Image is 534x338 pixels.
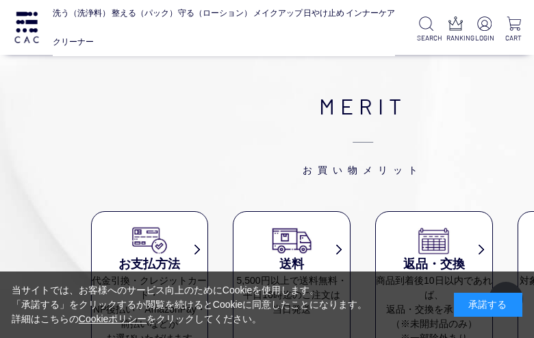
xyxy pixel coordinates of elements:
h3: お支払方法 [92,255,208,274]
p: SEARCH [417,33,435,43]
h3: 送料 [233,255,350,274]
p: LOGIN [475,33,494,43]
div: 承諾する [454,293,522,317]
a: 送料 5,500円以上で送料無料・平日16時迄のご注文は当日発送 [233,226,350,317]
a: RANKING [446,16,465,43]
a: SEARCH [417,16,435,43]
a: LOGIN [475,16,494,43]
img: logo [13,12,40,43]
p: CART [505,33,523,43]
a: CART [505,16,523,43]
p: RANKING [446,33,465,43]
div: 当サイトでは、お客様へのサービス向上のためにCookieを使用します。 「承諾する」をクリックするか閲覧を続けるとCookieに同意したことになります。 詳細はこちらの をクリックしてください。 [12,283,368,326]
a: Cookieポリシー [79,313,147,324]
h3: 返品・交換 [376,255,492,274]
a: クリーナー [53,27,94,56]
